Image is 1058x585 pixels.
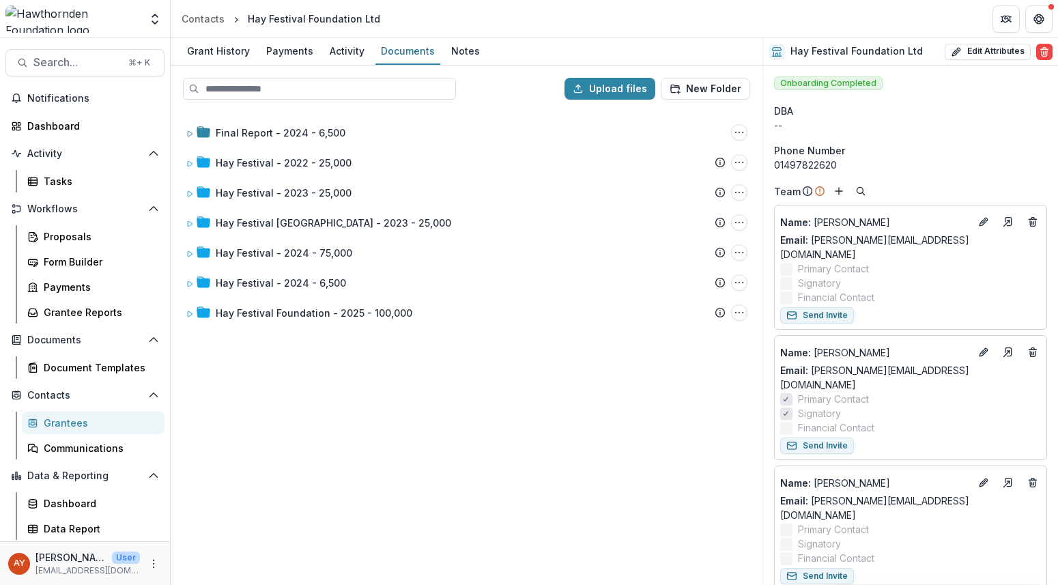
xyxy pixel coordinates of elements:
div: Dashboard [27,119,154,133]
button: Edit Attributes [945,44,1031,60]
a: Document Templates [22,356,165,379]
span: DBA [774,104,793,118]
div: Hay Festival Foundation - 2025 - 100,000Hay Festival Foundation - 2025 - 100,000 Options [180,299,753,326]
div: Hay Festival - 2023 - 25,000Hay Festival - 2023 - 25,000 Options [180,179,753,206]
div: Final Report - 2024 - 6,500Final Report - 2024 - 6,500 Options [180,119,753,146]
button: Deletes [1025,474,1041,491]
p: [PERSON_NAME] [780,476,970,490]
a: Email: [PERSON_NAME][EMAIL_ADDRESS][DOMAIN_NAME] [780,233,1041,261]
div: Payments [44,280,154,294]
a: Go to contact [997,472,1019,494]
div: Documents [375,41,440,61]
button: Open entity switcher [145,5,165,33]
span: Notifications [27,93,159,104]
div: Activity [324,41,370,61]
button: Deletes [1025,344,1041,360]
span: Email: [780,234,808,246]
div: 01497822620 [774,158,1047,172]
a: Proposals [22,225,165,248]
div: Data Report [44,522,154,536]
button: Hay Festival - 2023 - 25,000 Options [731,184,747,201]
button: Open Activity [5,143,165,165]
button: Deletes [1025,214,1041,230]
a: Payments [261,38,319,65]
div: Hay Festival - 2024 - 75,000Hay Festival - 2024 - 75,000 Options [180,239,753,266]
button: Hay Festival - 2022 - 25,000 Options [731,154,747,171]
img: Hawthornden Foundation logo [5,5,140,33]
div: Dashboard [44,496,154,511]
a: Go to contact [997,211,1019,233]
a: Grantee Reports [22,301,165,324]
a: Email: [PERSON_NAME][EMAIL_ADDRESS][DOMAIN_NAME] [780,363,1041,392]
span: Signatory [798,537,841,551]
div: Notes [446,41,485,61]
button: Hay Festival Foundation - 2025 - 100,000 Options [731,304,747,321]
p: [PERSON_NAME] [780,345,970,360]
button: Hay Festival Cartagena - 2023 - 25,000 Options [731,214,747,231]
span: Contacts [27,390,143,401]
div: Tasks [44,174,154,188]
div: Hay Festival [GEOGRAPHIC_DATA] - 2023 - 25,000 [216,216,451,230]
a: Grantees [22,412,165,434]
button: Final Report - 2024 - 6,500 Options [731,124,747,141]
div: Hay Festival - 2023 - 25,000 [216,186,352,200]
span: Financial Contact [798,290,874,304]
div: Grantee Reports [44,305,154,319]
button: Edit [975,474,992,491]
div: Hay Festival - 2024 - 6,500Hay Festival - 2024 - 6,500 Options [180,269,753,296]
div: Payments [261,41,319,61]
div: Hay Festival [GEOGRAPHIC_DATA] - 2023 - 25,000Hay Festival Cartagena - 2023 - 25,000 Options [180,209,753,236]
span: Primary Contact [798,392,869,406]
a: Contacts [176,9,230,29]
a: Communications [22,437,165,459]
div: Hay Festival - 2024 - 6,500 [216,276,346,290]
p: [PERSON_NAME] [35,550,106,565]
p: Team [774,184,801,199]
a: Name: [PERSON_NAME] [780,476,970,490]
span: Primary Contact [798,261,869,276]
div: ⌘ + K [126,55,153,70]
div: Form Builder [44,255,154,269]
span: Signatory [798,276,841,290]
h2: Hay Festival Foundation Ltd [790,46,923,57]
div: Proposals [44,229,154,244]
div: Hay Festival - 2024 - 75,000 [216,246,352,260]
a: Email: [PERSON_NAME][EMAIL_ADDRESS][DOMAIN_NAME] [780,494,1041,522]
button: Open Workflows [5,198,165,220]
nav: breadcrumb [176,9,386,29]
button: Search [853,183,869,199]
a: Dashboard [5,115,165,137]
button: Send Invite [780,307,854,324]
button: Add [831,183,847,199]
span: Activity [27,148,143,160]
div: Hay Festival - 2022 - 25,000Hay Festival - 2022 - 25,000 Options [180,149,753,176]
div: Andreas Yuíza [14,559,25,568]
button: Open Documents [5,329,165,351]
span: Data & Reporting [27,470,143,482]
a: Name: [PERSON_NAME] [780,345,970,360]
span: Documents [27,334,143,346]
div: Hay Festival - 2022 - 25,000 [216,156,352,170]
span: Name : [780,216,811,228]
div: Contacts [182,12,225,26]
span: Name : [780,477,811,489]
span: Name : [780,347,811,358]
div: Document Templates [44,360,154,375]
button: Delete [1036,44,1053,60]
button: Edit [975,344,992,360]
button: Hay Festival - 2024 - 6,500 Options [731,274,747,291]
span: Phone Number [774,143,845,158]
div: Hay Festival Foundation - 2025 - 100,000 [216,306,412,320]
span: Onboarding Completed [774,76,883,90]
button: Hay Festival - 2024 - 75,000 Options [731,244,747,261]
p: User [112,552,140,564]
a: Notes [446,38,485,65]
a: Activity [324,38,370,65]
button: New Folder [661,78,750,100]
button: Open Contacts [5,384,165,406]
a: Data Report [22,517,165,540]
